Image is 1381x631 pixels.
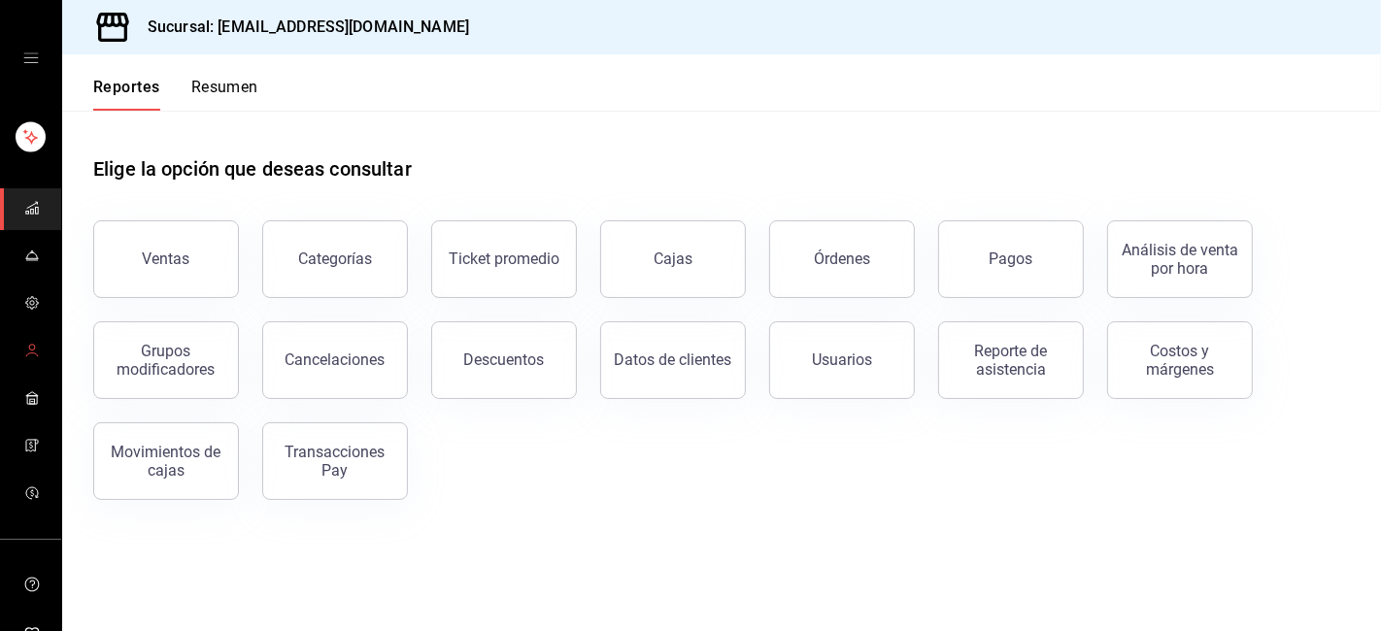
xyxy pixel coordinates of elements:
div: Transacciones Pay [275,443,395,480]
div: Descuentos [464,350,545,369]
div: navigation tabs [93,78,258,111]
button: Ventas [93,220,239,298]
button: Órdenes [769,220,915,298]
h1: Elige la opción que deseas consultar [93,154,412,183]
button: Reporte de asistencia [938,321,1084,399]
div: Grupos modificadores [106,342,226,379]
button: Datos de clientes [600,321,746,399]
div: Ticket promedio [449,249,559,268]
div: Categorías [298,249,372,268]
button: Costos y márgenes [1107,321,1253,399]
div: Datos de clientes [615,350,732,369]
button: Categorías [262,220,408,298]
div: Análisis de venta por hora [1120,241,1240,278]
button: open drawer [23,50,39,66]
div: Movimientos de cajas [106,443,226,480]
button: Reportes [93,78,160,111]
button: Transacciones Pay [262,422,408,500]
button: Descuentos [431,321,577,399]
div: Ventas [143,249,190,268]
button: Análisis de venta por hora [1107,220,1253,298]
div: Costos y márgenes [1120,342,1240,379]
button: Cancelaciones [262,321,408,399]
div: Usuarios [812,350,872,369]
button: Movimientos de cajas [93,422,239,500]
div: Órdenes [814,249,870,268]
button: Ticket promedio [431,220,577,298]
div: Cancelaciones [286,350,386,369]
h3: Sucursal: [EMAIL_ADDRESS][DOMAIN_NAME] [132,16,469,39]
button: Pagos [938,220,1084,298]
button: Usuarios [769,321,915,399]
a: Cajas [600,220,746,298]
button: Resumen [191,78,258,111]
div: Pagos [990,249,1033,268]
button: Grupos modificadores [93,321,239,399]
div: Cajas [654,248,693,271]
div: Reporte de asistencia [951,342,1071,379]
